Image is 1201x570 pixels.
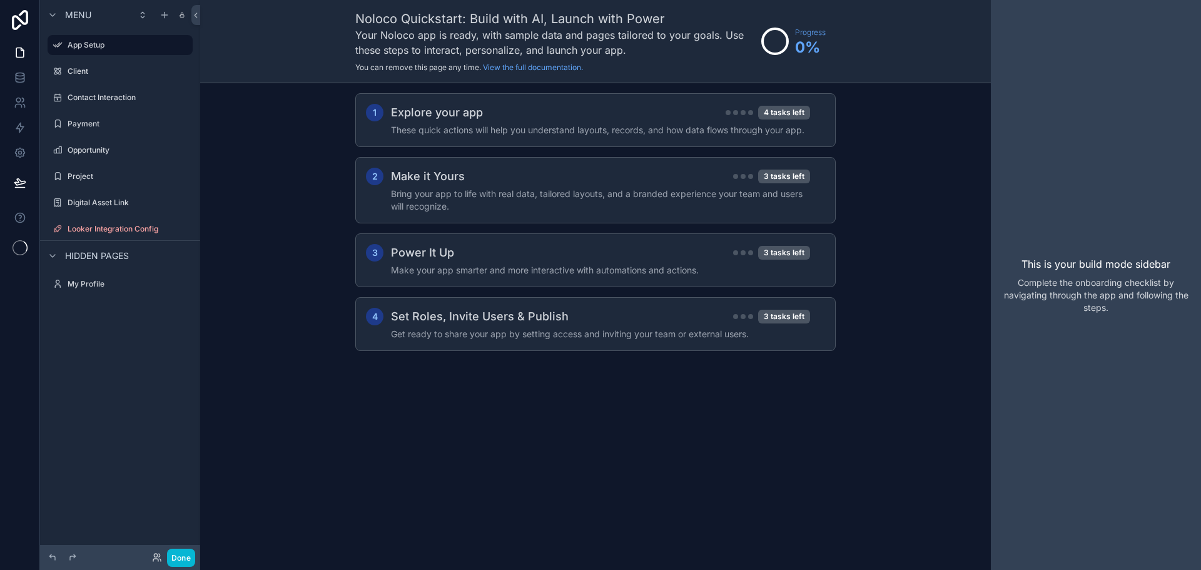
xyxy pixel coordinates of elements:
a: View the full documentation. [483,63,583,72]
a: Opportunity [48,140,193,160]
span: You can remove this page any time. [355,63,481,72]
a: Client [48,61,193,81]
a: Digital Asset Link [48,193,193,213]
label: App Setup [68,40,185,50]
a: Payment [48,114,193,134]
label: Payment [68,119,190,129]
label: My Profile [68,279,190,289]
span: Hidden pages [65,250,129,262]
span: Menu [65,9,91,21]
h1: Noloco Quickstart: Build with AI, Launch with Power [355,10,755,28]
label: Opportunity [68,145,190,155]
label: Looker Integration Config [68,224,190,234]
label: Project [68,171,190,181]
label: Contact Interaction [68,93,190,103]
button: Done [167,549,195,567]
a: Looker Integration Config [48,219,193,239]
a: My Profile [48,274,193,294]
a: Project [48,166,193,186]
p: Complete the onboarding checklist by navigating through the app and following the steps. [1001,277,1191,314]
span: Progress [795,28,826,38]
span: 0 % [795,38,826,58]
label: Digital Asset Link [68,198,190,208]
h3: Your Noloco app is ready, with sample data and pages tailored to your goals. Use these steps to i... [355,28,755,58]
p: This is your build mode sidebar [1021,257,1170,272]
a: Contact Interaction [48,88,193,108]
a: App Setup [48,35,193,55]
label: Client [68,66,190,76]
